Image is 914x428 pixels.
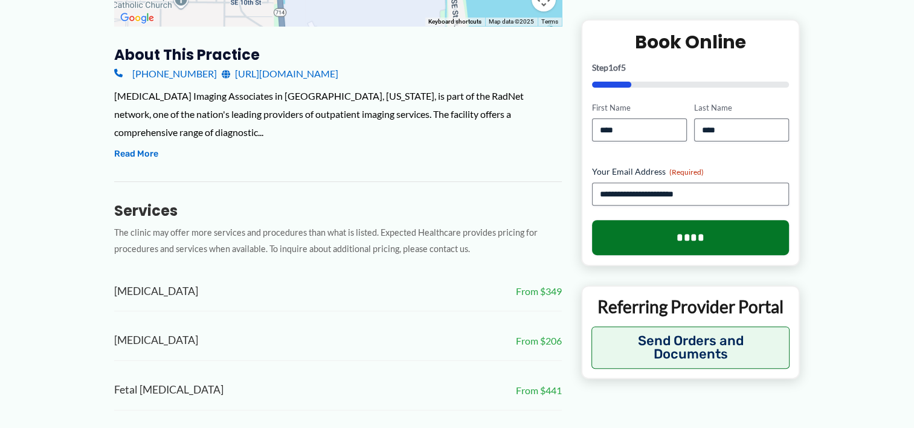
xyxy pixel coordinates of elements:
[608,62,613,73] span: 1
[428,18,481,26] button: Keyboard shortcuts
[516,381,562,400] span: From $441
[114,65,217,83] a: [PHONE_NUMBER]
[592,166,790,178] label: Your Email Address
[114,147,158,161] button: Read More
[114,331,198,351] span: [MEDICAL_DATA]
[592,102,687,114] label: First Name
[114,225,562,258] p: The clinic may offer more services and procedures than what is listed. Expected Healthcare provid...
[222,65,338,83] a: [URL][DOMAIN_NAME]
[541,18,558,25] a: Terms (opens in new tab)
[592,30,790,54] h2: Book Online
[669,167,704,177] span: (Required)
[694,102,789,114] label: Last Name
[117,10,157,26] img: Google
[114,87,562,141] div: [MEDICAL_DATA] Imaging Associates in [GEOGRAPHIC_DATA], [US_STATE], is part of the RadNet network...
[591,326,790,369] button: Send Orders and Documents
[516,282,562,300] span: From $349
[114,282,198,302] span: [MEDICAL_DATA]
[591,296,790,317] p: Referring Provider Portal
[117,10,157,26] a: Open this area in Google Maps (opens a new window)
[516,332,562,350] span: From $206
[592,63,790,72] p: Step of
[114,380,224,400] span: Fetal [MEDICAL_DATA]
[621,62,626,73] span: 5
[489,18,534,25] span: Map data ©2025
[114,45,562,64] h3: About this practice
[114,201,562,220] h3: Services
